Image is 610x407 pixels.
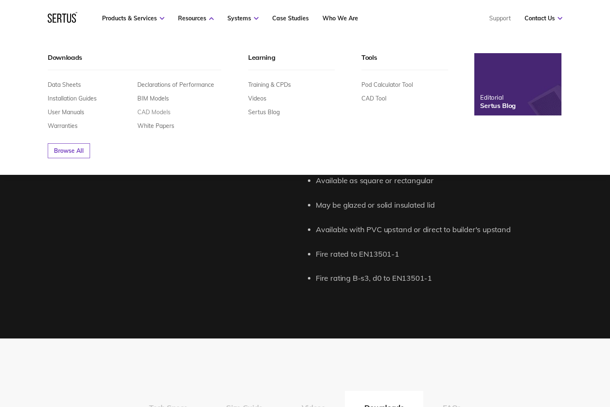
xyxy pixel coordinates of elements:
[137,81,214,88] a: Declarations of Performance
[316,272,532,284] li: Fire rating B-s3, d0 to EN13501-1
[137,95,169,102] a: BIM Models
[48,81,81,88] a: Data Sheets
[137,122,174,130] a: White Papers
[316,248,532,260] li: Fire rated to EN13501-1
[272,15,309,22] a: Case Studies
[248,95,266,102] a: Videos
[102,15,164,22] a: Products & Services
[48,53,221,70] div: Downloads
[48,122,78,130] a: Warranties
[361,81,413,88] a: Pod Calculator Tool
[316,175,532,187] li: Available as square or rectangular
[322,15,358,22] a: Who We Are
[316,224,532,236] li: Available with PVC upstand or direct to builder's upstand
[361,95,386,102] a: CAD Tool
[178,15,214,22] a: Resources
[480,93,516,101] div: Editorial
[316,199,532,211] li: May be glazed or solid insulated lid
[48,108,84,116] a: User Manuals
[227,15,259,22] a: Systems
[48,143,90,158] a: Browse All
[248,81,291,88] a: Training & CPDs
[137,108,171,116] a: CAD Models
[525,15,562,22] a: Contact Us
[248,108,280,116] a: Sertus Blog
[48,95,97,102] a: Installation Guides
[248,53,335,70] div: Learning
[361,53,448,70] div: Tools
[474,53,561,115] a: EditorialSertus Blog
[480,101,516,110] div: Sertus Blog
[489,15,511,22] a: Support
[461,311,610,407] iframe: Chat Widget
